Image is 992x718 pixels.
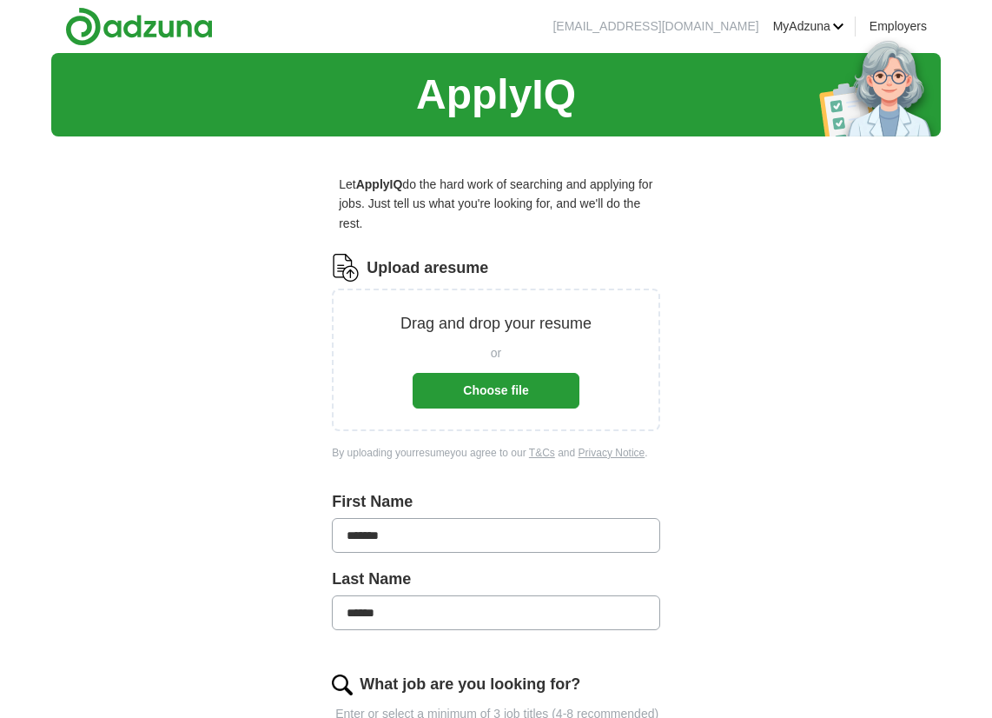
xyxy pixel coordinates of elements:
[773,17,844,36] a: MyAdzuna
[416,62,576,129] h1: ApplyIQ
[332,567,660,592] label: Last Name
[332,489,660,515] label: First Name
[332,675,353,695] img: search.png
[367,256,488,281] label: Upload a resume
[400,311,592,336] p: Drag and drop your resume
[579,447,645,459] a: Privacy Notice
[65,7,213,46] img: Adzuna logo
[491,343,501,362] span: or
[552,17,758,36] li: [EMAIL_ADDRESS][DOMAIN_NAME]
[870,17,927,36] a: Employers
[356,177,403,191] strong: ApplyIQ
[332,168,660,240] p: Let do the hard work of searching and applying for jobs. Just tell us what you're looking for, an...
[529,447,555,459] a: T&Cs
[332,254,360,282] img: CV Icon
[360,672,580,697] label: What job are you looking for?
[413,373,579,408] button: Choose file
[332,445,660,462] div: By uploading your resume you agree to our and .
